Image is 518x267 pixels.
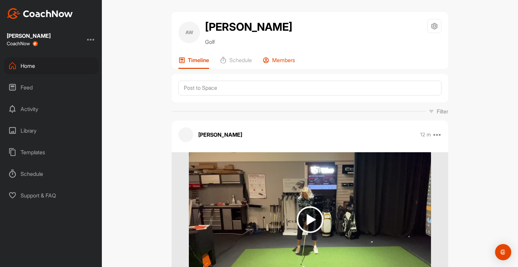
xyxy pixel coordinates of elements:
[229,57,252,63] p: Schedule
[495,244,511,260] div: Open Intercom Messenger
[420,131,431,138] p: 12 m
[205,38,292,46] p: Golf
[198,131,242,139] p: [PERSON_NAME]
[4,122,99,139] div: Library
[7,8,73,19] img: CoachNow
[4,57,99,74] div: Home
[4,144,99,161] div: Templates
[4,101,99,117] div: Activity
[4,187,99,204] div: Support & FAQ
[4,79,99,96] div: Feed
[178,22,200,43] div: AW
[188,57,209,63] p: Timeline
[297,206,323,233] img: play
[7,41,38,46] div: CoachNow
[437,107,448,115] p: Filter
[272,57,295,63] p: Members
[4,165,99,182] div: Schedule
[205,19,292,35] h2: [PERSON_NAME]
[7,33,51,38] div: [PERSON_NAME]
